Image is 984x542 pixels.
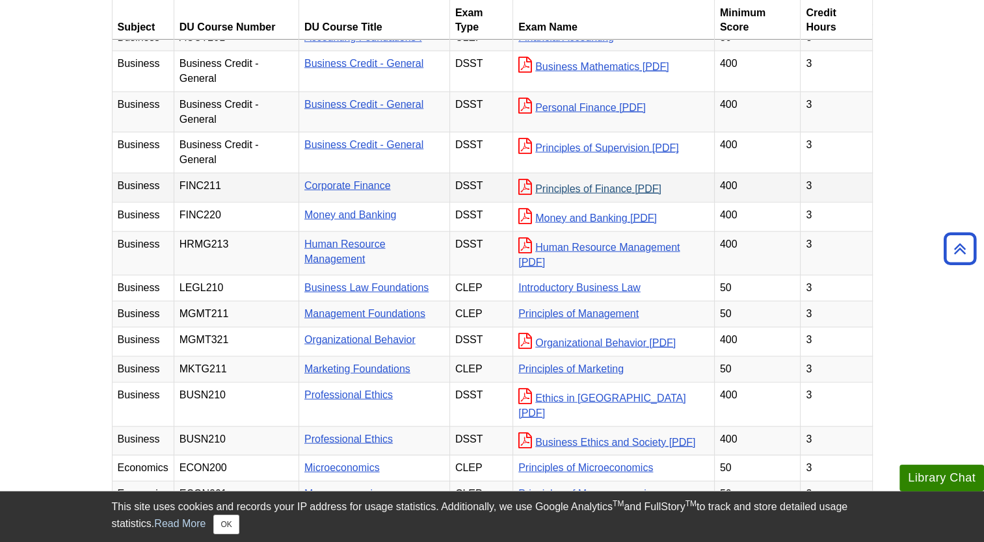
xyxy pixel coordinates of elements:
[174,133,299,174] td: Business Credit - General
[304,433,393,445] a: Professional Ethics
[518,102,646,113] a: Personal Finance
[714,426,801,456] td: 400
[518,183,661,194] a: Principles of Finance
[449,382,512,426] td: DSST
[449,357,512,383] td: CLEP
[613,499,624,508] sup: TM
[714,482,801,508] td: 50
[801,276,872,302] td: 3
[449,276,512,302] td: CLEP
[449,302,512,328] td: CLEP
[304,282,429,293] a: Business Law Foundations
[518,363,624,374] a: Principles of Marketing
[304,58,423,69] a: Business Credit - General
[304,139,423,150] a: Business Credit - General
[154,518,206,529] a: Read More
[714,51,801,92] td: 400
[304,462,380,473] a: Microeconomics
[112,426,174,456] td: Business
[112,92,174,133] td: Business
[801,357,872,383] td: 3
[801,426,872,456] td: 3
[304,308,425,319] a: Management Foundations
[304,99,423,110] a: Business Credit - General
[714,133,801,174] td: 400
[518,282,641,293] a: Introductory Business Law
[449,426,512,456] td: DSST
[174,357,299,383] td: MKTG211
[449,328,512,357] td: DSST
[174,382,299,426] td: BUSN210
[174,328,299,357] td: MGMT321
[174,426,299,456] td: BUSN210
[714,202,801,231] td: 400
[174,276,299,302] td: LEGL210
[801,51,872,92] td: 3
[714,231,801,276] td: 400
[714,92,801,133] td: 400
[801,174,872,203] td: 3
[174,231,299,276] td: HRMG213
[449,92,512,133] td: DSST
[174,51,299,92] td: Business Credit - General
[801,382,872,426] td: 3
[518,242,680,268] a: Human Resource Management
[518,437,695,448] a: Business Ethics and Society
[304,363,410,374] a: Marketing Foundations
[112,357,174,383] td: Business
[518,488,657,499] a: Principles of Macroeconomics
[174,174,299,203] td: FINC211
[801,482,872,508] td: 3
[801,202,872,231] td: 3
[304,209,396,220] a: Money and Banking
[174,202,299,231] td: FINC220
[112,456,174,482] td: Economics
[518,462,653,473] a: Principles of Microeconomics
[449,231,512,276] td: DSST
[801,133,872,174] td: 3
[899,465,984,491] button: Library Chat
[449,482,512,508] td: CLEP
[685,499,697,508] sup: TM
[714,456,801,482] td: 50
[449,133,512,174] td: DSST
[449,202,512,231] td: DSST
[801,231,872,276] td: 3
[118,57,168,71] p: Business
[518,213,657,224] a: Money and Banking
[304,488,383,499] a: Macroeconomics
[112,482,174,508] td: Economics
[714,276,801,302] td: 50
[112,202,174,231] td: Business
[112,276,174,302] td: Business
[449,456,512,482] td: CLEP
[714,302,801,328] td: 50
[112,133,174,174] td: Business
[939,240,981,257] a: Back to Top
[174,456,299,482] td: ECON200
[714,328,801,357] td: 400
[449,51,512,92] td: DSST
[174,92,299,133] td: Business Credit - General
[174,482,299,508] td: ECON201
[112,231,174,276] td: Business
[518,61,669,72] a: Business Mathematics
[518,337,676,348] a: Organizational Behavior
[518,393,685,419] a: Ethics in [GEOGRAPHIC_DATA]
[304,334,416,345] a: Organizational Behavior
[801,328,872,357] td: 3
[801,302,872,328] td: 3
[304,180,391,191] a: Corporate Finance
[518,308,639,319] a: Principles of Management
[714,357,801,383] td: 50
[304,239,386,265] a: Human Resource Management
[304,389,393,400] a: Professional Ethics
[112,382,174,426] td: Business
[518,142,679,153] a: Principles of Supervision
[801,456,872,482] td: 3
[112,328,174,357] td: Business
[174,302,299,328] td: MGMT211
[714,382,801,426] td: 400
[213,515,239,534] button: Close
[112,302,174,328] td: Business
